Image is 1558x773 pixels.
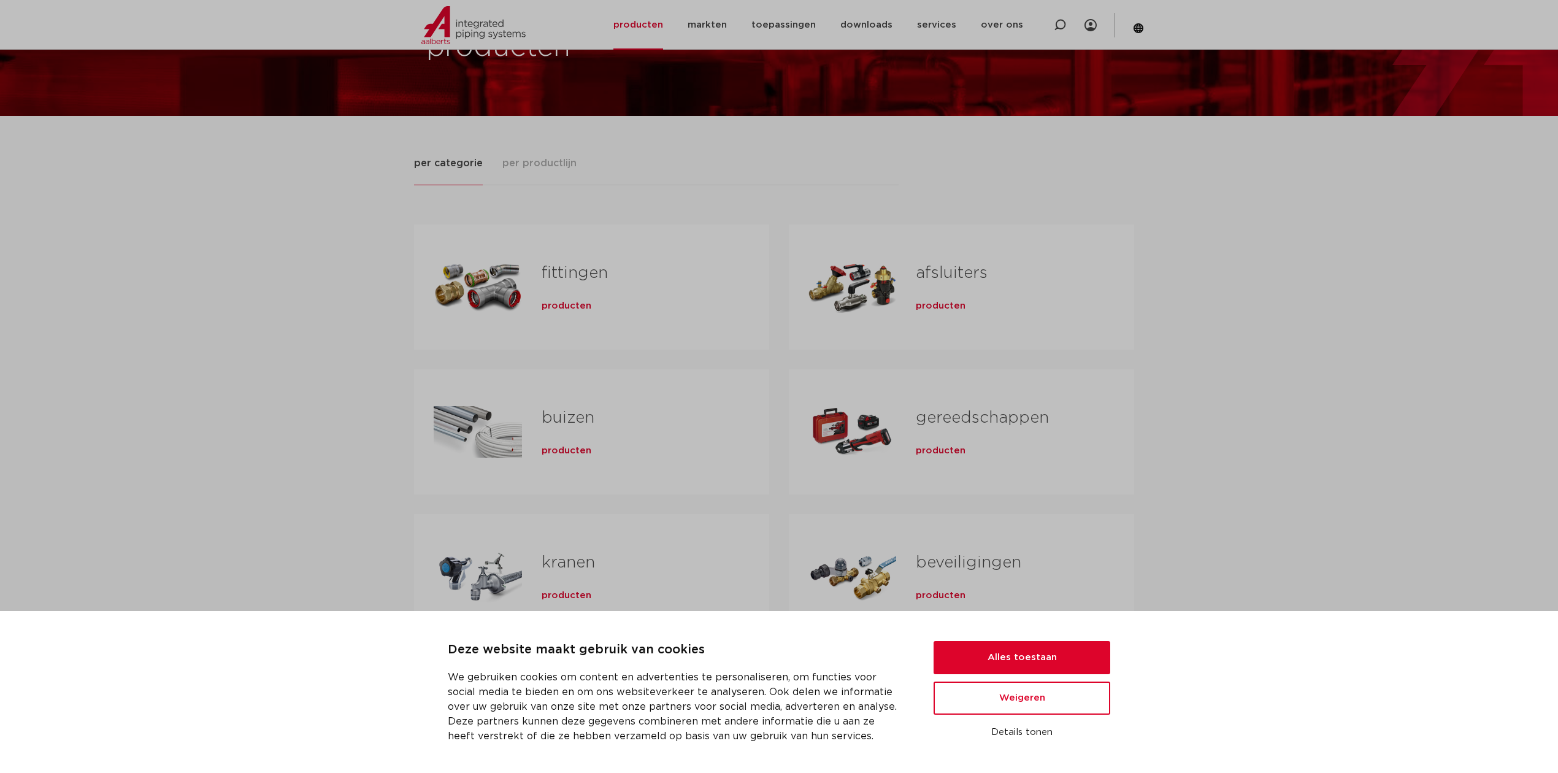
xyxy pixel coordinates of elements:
a: producten [542,300,591,312]
p: We gebruiken cookies om content en advertenties te personaliseren, om functies voor social media ... [448,670,904,744]
a: producten [542,590,591,602]
a: beveiligingen [916,555,1021,571]
button: Details tonen [934,722,1110,743]
a: buizen [542,410,594,426]
button: Weigeren [934,682,1110,715]
a: fittingen [542,265,608,281]
span: per categorie [414,156,483,171]
a: producten [916,445,965,457]
a: producten [916,300,965,312]
button: Alles toestaan [934,641,1110,674]
a: producten [542,445,591,457]
a: gereedschappen [916,410,1049,426]
a: producten [916,590,965,602]
a: afsluiters [916,265,988,281]
p: Deze website maakt gebruik van cookies [448,640,904,660]
a: kranen [542,555,595,571]
div: Tabs. Open items met enter of spatie, sluit af met escape en navigeer met de pijltoetsen. [414,155,1144,659]
span: per productlijn [502,156,577,171]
